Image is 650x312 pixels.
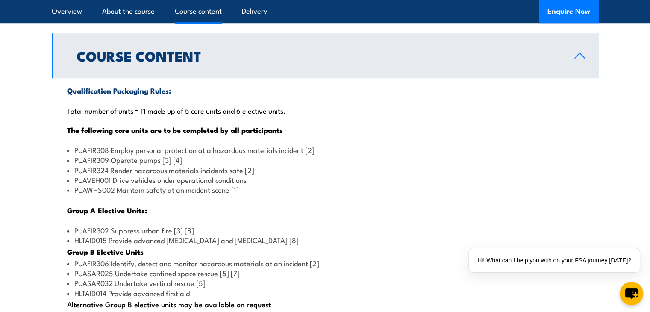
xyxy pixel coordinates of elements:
li: PUAFIR306 Identify, detect and monitor hazardous materials at an incident [2] [67,258,583,268]
li: PUAFIR309 Operate pumps [3] [4] [67,155,583,165]
strong: The following core units are to be completed by all participants [67,124,283,135]
li: PUASAR032 Undertake vertical rescue [5] [67,278,583,288]
li: PUAVEH001 Drive vehicles under operational conditions [67,175,583,185]
div: Hi! What can I help you with on your FSA journey [DATE]? [469,248,640,272]
p: Total number of units = 11 made up of 5 core units and 6 elective units. [67,106,583,115]
h2: Course Content [76,50,561,62]
li: PUASAR025 Undertake confined space rescue [5] [7] [67,268,583,278]
li: HLTAID015 Provide advanced [MEDICAL_DATA] and [MEDICAL_DATA] [8] [67,235,583,245]
li: PUAFIR324 Render hazardous materials incidents safe [2] [67,165,583,175]
li: PUAWHS002 Maintain safety at an incident scene [1] [67,185,583,194]
button: chat-button [620,282,643,305]
li: PUAFIR308 Employ personal protection at a hazardous materials incident [2] [67,145,583,155]
strong: Group A Elective Units: [67,205,147,216]
li: HLTAID014 Provide advanced first aid [67,288,583,298]
strong: Group B Elective Units [67,246,144,257]
a: Course Content [52,33,599,78]
h4: Qualification Packaging Rules: [67,86,583,95]
li: PUAFIR302 Suppress urban fire [3] [8] [67,225,583,235]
